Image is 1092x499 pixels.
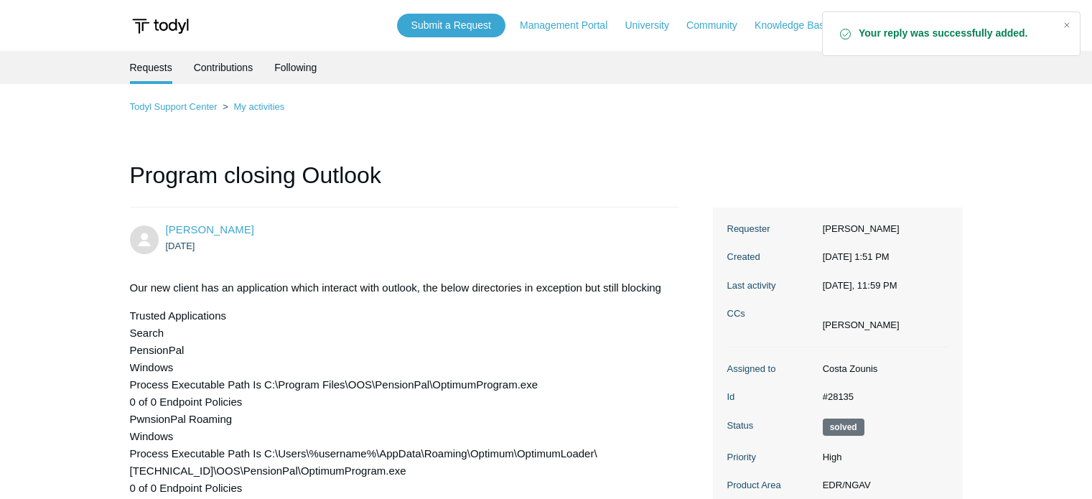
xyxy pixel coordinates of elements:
a: Contributions [194,51,253,84]
dt: Priority [727,450,816,465]
li: My activities [220,101,284,112]
li: Todyl Support Center [130,101,220,112]
dt: Id [727,390,816,404]
li: Jayson Lopez [823,318,900,332]
dt: Created [727,250,816,264]
a: Submit a Request [397,14,505,37]
a: Community [686,18,752,33]
dt: Requester [727,222,816,236]
p: Our new client has an application which interact with outlook, the below directories in exception... [130,279,666,297]
a: Todyl Support Center [130,101,218,112]
dd: [PERSON_NAME] [816,222,948,236]
time: 09/17/2025, 23:59 [823,280,897,291]
li: Requests [130,51,172,84]
dt: CCs [727,307,816,321]
dd: High [816,450,948,465]
dd: Costa Zounis [816,362,948,376]
a: My activities [233,101,284,112]
dd: EDR/NGAV [816,478,948,493]
a: Knowledge Base [755,18,844,33]
time: 09/15/2025, 13:51 [823,251,890,262]
strong: Your reply was successfully added. [859,27,1051,41]
time: 09/15/2025, 13:51 [166,241,195,251]
a: [PERSON_NAME] [166,223,254,235]
span: Asif Khan [166,223,254,235]
a: Following [274,51,317,84]
img: Todyl Support Center Help Center home page [130,13,191,39]
dt: Last activity [727,279,816,293]
span: This request has been solved [823,419,864,436]
p: Trusted Applications Search PensionPal Windows Process Executable Path Is C:\Program Files\OOS\Pe... [130,307,666,497]
a: Management Portal [520,18,622,33]
dt: Product Area [727,478,816,493]
a: University [625,18,683,33]
h1: Program closing Outlook [130,158,680,207]
dt: Status [727,419,816,433]
div: Close [1057,15,1077,35]
dd: #28135 [816,390,948,404]
dt: Assigned to [727,362,816,376]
